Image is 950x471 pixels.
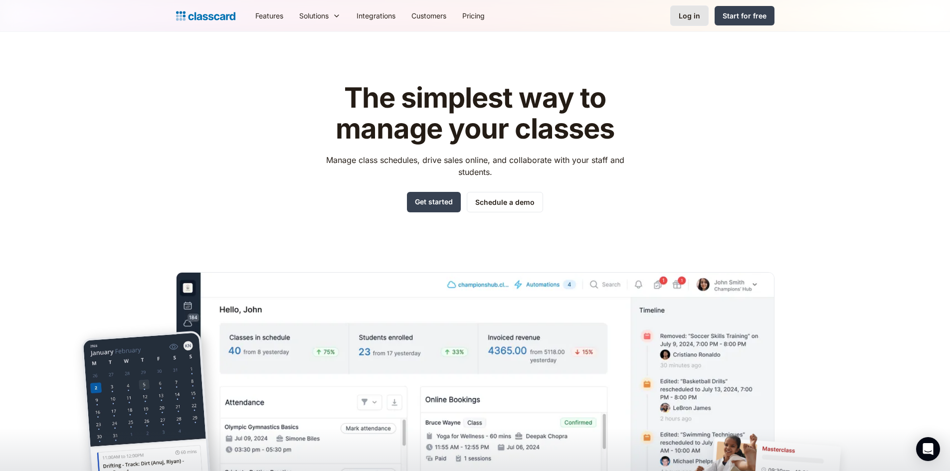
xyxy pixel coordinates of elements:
[670,5,709,26] a: Log in
[679,10,700,21] div: Log in
[403,4,454,27] a: Customers
[317,83,633,144] h1: The simplest way to manage your classes
[176,9,235,23] a: Logo
[349,4,403,27] a: Integrations
[247,4,291,27] a: Features
[715,6,774,25] a: Start for free
[317,154,633,178] p: Manage class schedules, drive sales online, and collaborate with your staff and students.
[916,437,940,461] div: Open Intercom Messenger
[467,192,543,212] a: Schedule a demo
[291,4,349,27] div: Solutions
[299,10,329,21] div: Solutions
[454,4,493,27] a: Pricing
[407,192,461,212] a: Get started
[723,10,766,21] div: Start for free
